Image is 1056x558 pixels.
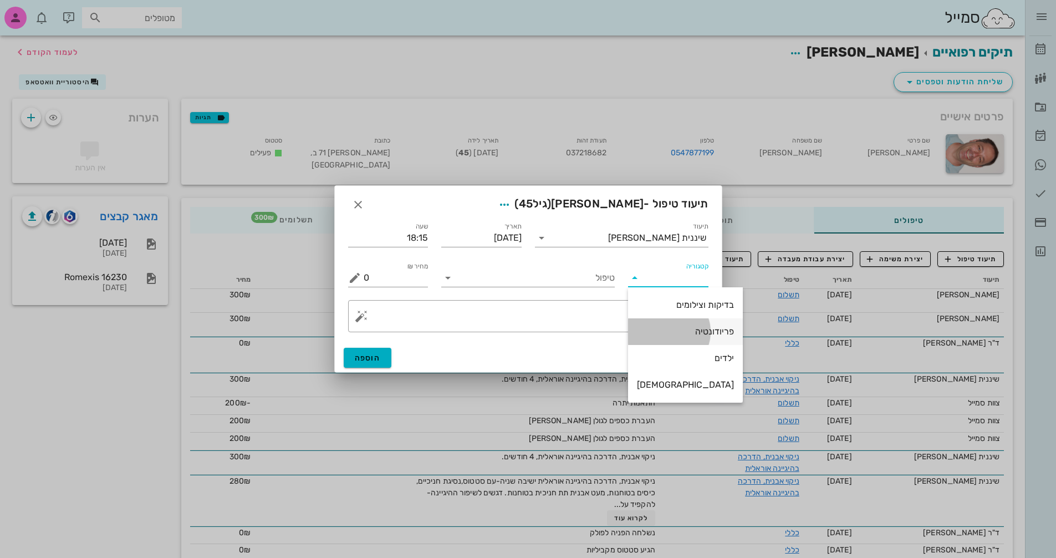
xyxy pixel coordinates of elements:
div: ילדים [637,353,734,363]
label: תיעוד [693,222,708,231]
span: (גיל ) [514,197,551,210]
div: [DEMOGRAPHIC_DATA] [637,379,734,390]
label: קטגוריה [686,262,708,271]
button: הוספה [344,348,392,368]
label: מחיר ₪ [407,262,428,271]
button: מחיר ₪ appended action [348,271,361,285]
div: תיעודשיננית [PERSON_NAME] [535,229,708,247]
label: תאריך [504,222,522,231]
span: [PERSON_NAME] [551,197,644,210]
label: שעה [416,222,428,231]
div: שיננית [PERSON_NAME] [608,233,706,243]
span: תיעוד טיפול - [494,195,708,215]
span: הוספה [355,353,381,363]
div: פריודונטיה [637,326,734,337]
div: בדיקות וצילומים [637,300,734,310]
span: 45 [519,197,533,210]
